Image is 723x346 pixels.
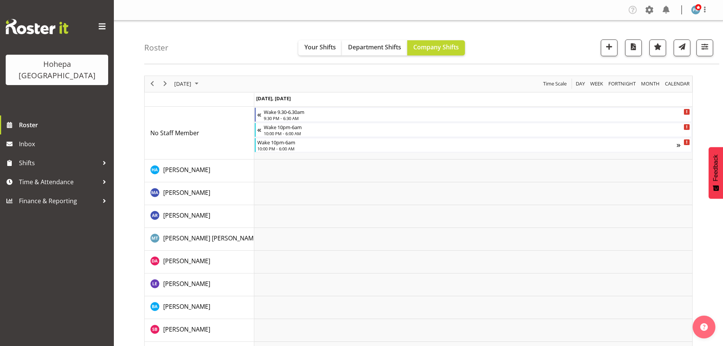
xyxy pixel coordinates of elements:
[163,165,210,174] a: [PERSON_NAME]
[255,107,692,122] div: No Staff Member"s event - Wake 9.30-6.30am Begin From Thursday, October 2, 2025 at 9:30:00 PM GMT...
[342,40,407,55] button: Department Shifts
[696,39,713,56] button: Filter Shifts
[264,115,690,121] div: 9:30 PM - 6:30 AM
[575,79,586,88] span: Day
[709,147,723,199] button: Feedback - Show survey
[150,128,199,137] a: No Staff Member
[19,157,99,169] span: Shifts
[145,228,254,251] td: ATONIO Mika Tino resource
[264,123,690,131] div: Wake 10pm-6am
[257,138,677,146] div: Wake 10pm-6am
[601,39,617,56] button: Add a new shift
[163,279,210,288] a: [PERSON_NAME]
[163,234,259,242] span: [PERSON_NAME] [PERSON_NAME]
[150,129,199,137] span: No Staff Member
[607,79,637,88] button: Fortnight
[264,108,690,115] div: Wake 9.30-6.30am
[674,39,690,56] button: Send a list of all shifts for the selected filtered period to all rostered employees.
[348,43,401,51] span: Department Shifts
[145,319,254,342] td: BENJAMIN Smital Simon resource
[664,79,690,88] span: calendar
[144,43,169,52] h4: Roster
[146,76,159,92] div: previous period
[257,145,677,152] div: 10:00 PM - 6:00 AM
[700,323,708,331] img: help-xxl-2.png
[542,79,568,88] button: Time Scale
[19,119,110,131] span: Roster
[13,58,101,81] div: Hohepa [GEOGRAPHIC_DATA]
[160,79,170,88] button: Next
[172,76,203,92] div: October 3, 2025
[691,5,700,14] img: poonam-kade5940.jpg
[163,325,210,333] span: [PERSON_NAME]
[163,166,210,174] span: [PERSON_NAME]
[163,234,259,243] a: [PERSON_NAME] [PERSON_NAME]
[159,76,172,92] div: next period
[145,296,254,319] td: BALAJADIA Andrea resource
[19,195,99,207] span: Finance & Reporting
[304,43,336,51] span: Your Shifts
[173,79,202,88] button: October 2025
[163,325,210,334] a: [PERSON_NAME]
[649,39,666,56] button: Highlight an important date within the roster.
[147,79,158,88] button: Previous
[589,79,605,88] button: Timeline Week
[145,273,254,296] td: BACHOCO Edward resource
[145,205,254,228] td: ARODA Ronak kumar resource
[255,123,692,137] div: No Staff Member"s event - Wake 10pm-6am Begin From Thursday, October 2, 2025 at 10:00:00 PM GMT+1...
[19,138,110,150] span: Inbox
[256,95,291,102] span: [DATE], [DATE]
[575,79,586,88] button: Timeline Day
[608,79,636,88] span: Fortnight
[6,19,68,34] img: Rosterit website logo
[163,256,210,265] a: [PERSON_NAME]
[625,39,642,56] button: Download a PDF of the roster for the current day
[145,182,254,205] td: AMOS Meri resource
[145,160,254,182] td: AKOLIA Harvi resource
[255,138,692,152] div: No Staff Member"s event - Wake 10pm-6am Begin From Friday, October 3, 2025 at 10:00:00 PM GMT+13:...
[163,257,210,265] span: [PERSON_NAME]
[264,130,690,136] div: 10:00 PM - 6:00 AM
[640,79,661,88] button: Timeline Month
[664,79,691,88] button: Month
[163,188,210,197] a: [PERSON_NAME]
[589,79,604,88] span: Week
[145,107,254,160] td: No Staff Member resource
[407,40,465,55] button: Company Shifts
[173,79,192,88] span: [DATE]
[298,40,342,55] button: Your Shifts
[163,211,210,220] span: [PERSON_NAME]
[542,79,567,88] span: Time Scale
[19,176,99,188] span: Time & Attendance
[413,43,459,51] span: Company Shifts
[163,211,210,220] a: [PERSON_NAME]
[712,155,719,181] span: Feedback
[640,79,660,88] span: Month
[145,251,254,273] td: AVAIYA Dharati resource
[163,302,210,311] a: [PERSON_NAME]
